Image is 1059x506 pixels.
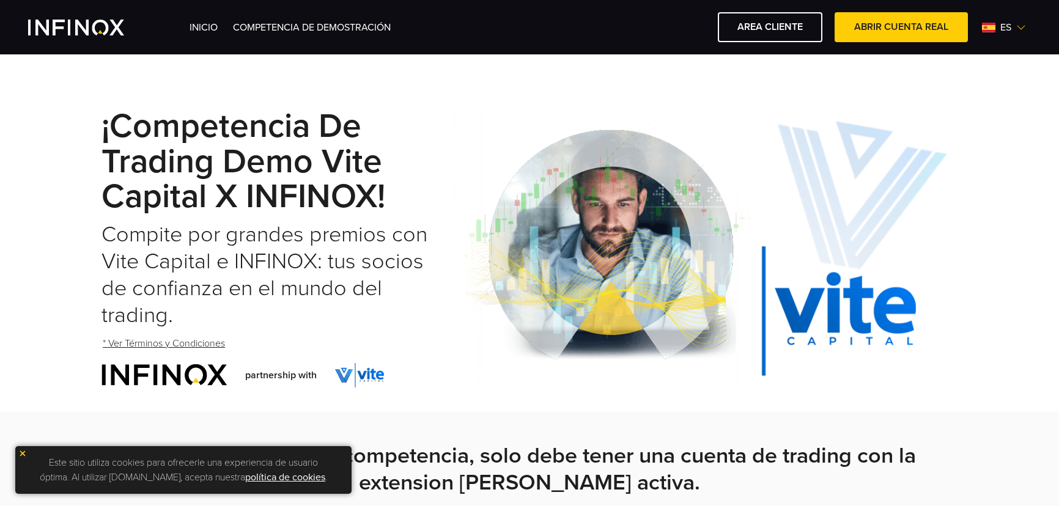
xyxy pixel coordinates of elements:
strong: Para participar en la competencia, solo debe tener una cuenta de trading con la extension [PERSON... [143,442,916,496]
span: es [995,20,1016,35]
strong: ¡Competencia de Trading Demo Vite Capital x INFINOX! [101,106,385,218]
a: INICIO [190,21,218,34]
span: partnership with [245,368,317,383]
a: política de cookies [245,471,325,483]
a: AREA CLIENTE [718,12,822,42]
a: INFINOX Vite [28,20,153,35]
img: yellow close icon [18,449,27,458]
p: Este sitio utiliza cookies para ofrecerle una experiencia de usuario óptima. Al utilizar [DOMAIN_... [21,452,345,488]
a: ABRIR CUENTA REAL [835,12,968,42]
a: Competencia de Demostración [233,21,391,34]
h2: Compite por grandes premios con Vite Capital e INFINOX: tus socios de confianza en el mundo del t... [101,221,454,329]
a: * Ver Términos y Condiciones [101,329,226,359]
